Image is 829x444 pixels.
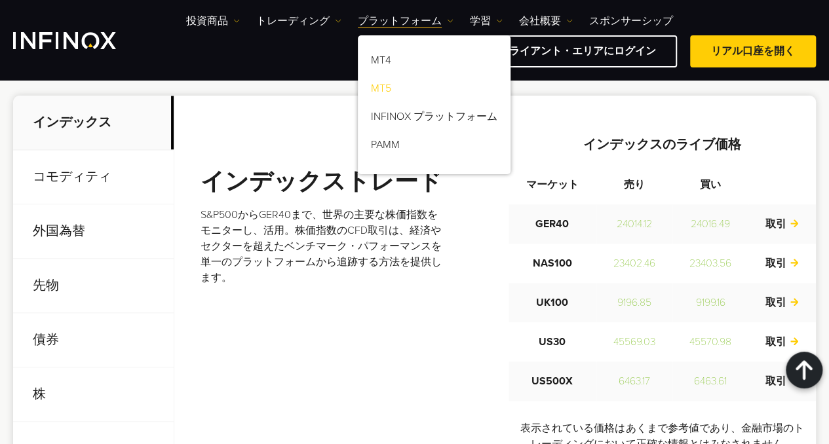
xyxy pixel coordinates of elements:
td: GER40 [509,204,596,244]
td: 6463.61 [672,361,748,401]
td: 45569.03 [596,322,672,361]
td: 23403.56 [672,244,748,283]
td: 6463.17 [596,361,672,401]
a: トレーディング [256,13,341,29]
td: US500X [509,361,596,401]
td: NAS100 [509,244,596,283]
a: 投資商品 [186,13,240,29]
th: 売り [596,165,672,204]
p: 外国為替 [13,204,174,259]
a: 学習 [470,13,503,29]
a: 取引 [765,335,800,348]
a: プラットフォーム [358,13,453,29]
a: PAMM [358,133,511,161]
a: リアル口座を開く [690,35,816,67]
strong: インデックスのライブ価格 [583,137,741,153]
p: 株 [13,367,174,422]
a: INFINOX プラットフォーム [358,105,511,133]
a: クライアント・エリアにログイン [478,35,677,67]
td: 9196.85 [596,283,672,322]
th: マーケット [509,165,596,204]
td: 24016.49 [672,204,748,244]
a: 会社概要 [519,13,573,29]
a: スポンサーシップ [589,13,673,29]
p: インデックス [13,96,174,150]
strong: インデックストレード [201,168,442,196]
td: UK100 [509,283,596,322]
a: 取引 [765,257,800,270]
p: 先物 [13,259,174,313]
td: US30 [509,322,596,361]
a: 取引 [765,217,800,231]
th: 買い [672,165,748,204]
p: コモディティ [13,150,174,204]
p: 債券 [13,313,174,367]
a: MT5 [358,77,511,105]
td: 23402.46 [596,244,672,283]
a: MT4 [358,48,511,77]
p: S&P500からGER40まで、世界の主要な株価指数をモニターし、活用。株価指数のCFD取引は、経済やセクターを超えたベンチマーク・パフォーマンスを単一のプラットフォームから追跡する方法を提供します。 [201,207,447,286]
td: 24014.12 [596,204,672,244]
a: 取引 [765,296,800,309]
a: INFINOX Logo [13,32,147,49]
td: 9199.16 [672,283,748,322]
td: 45570.98 [672,322,748,361]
